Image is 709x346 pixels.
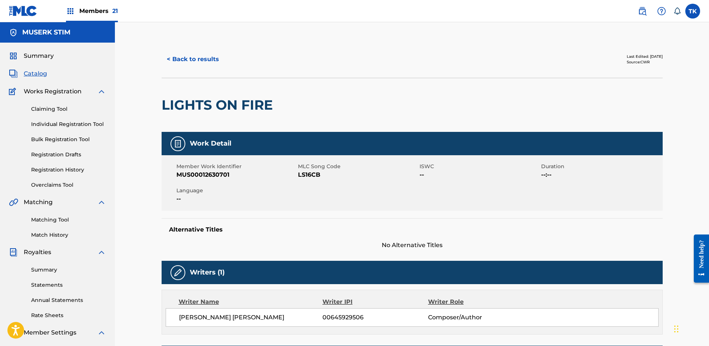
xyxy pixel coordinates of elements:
img: Work Detail [173,139,182,148]
h2: LIGHTS ON FIRE [162,97,276,113]
img: expand [97,87,106,96]
iframe: Chat Widget [672,310,709,346]
h5: Work Detail [190,139,231,148]
img: Accounts [9,28,18,37]
a: Claiming Tool [31,105,106,113]
div: Last Edited: [DATE] [627,54,663,59]
div: Writer Role [428,297,524,306]
iframe: Resource Center [688,229,709,289]
a: Annual Statements [31,296,106,304]
span: Member Settings [24,328,76,337]
img: expand [97,248,106,257]
div: Writer Name [179,297,323,306]
a: SummarySummary [9,51,54,60]
a: Overclaims Tool [31,181,106,189]
a: Registration Drafts [31,151,106,159]
a: Rate Sheets [31,312,106,319]
div: Help [654,4,669,19]
a: Statements [31,281,106,289]
span: LS16CB [298,170,418,179]
div: Source: CWR [627,59,663,65]
span: Language [176,187,296,194]
img: Catalog [9,69,18,78]
span: MUS00012630701 [176,170,296,179]
span: Members [79,7,118,15]
span: Duration [541,163,661,170]
span: 00645929506 [322,313,428,322]
span: --:-- [541,170,661,179]
span: ISWC [420,163,539,170]
span: -- [176,194,296,203]
div: Drag [674,318,679,340]
span: No Alternative Titles [162,241,663,250]
span: 21 [112,7,118,14]
span: Matching [24,198,53,207]
span: Composer/Author [428,313,524,322]
div: User Menu [685,4,700,19]
img: MLC Logo [9,6,37,16]
a: CatalogCatalog [9,69,47,78]
img: expand [97,198,106,207]
span: Member Work Identifier [176,163,296,170]
div: Writer IPI [322,297,428,306]
span: Royalties [24,248,51,257]
span: -- [420,170,539,179]
a: Bulk Registration Tool [31,136,106,143]
span: MLC Song Code [298,163,418,170]
a: Summary [31,266,106,274]
a: Individual Registration Tool [31,120,106,128]
span: [PERSON_NAME] [PERSON_NAME] [179,313,323,322]
span: Summary [24,51,54,60]
h5: Alternative Titles [169,226,655,233]
a: Matching Tool [31,216,106,224]
a: Match History [31,231,106,239]
img: Summary [9,51,18,60]
a: Registration History [31,166,106,174]
img: search [638,7,647,16]
img: Top Rightsholders [66,7,75,16]
img: help [657,7,666,16]
h5: MUSERK STIM [22,28,70,37]
span: Works Registration [24,87,82,96]
img: expand [97,328,106,337]
img: Writers [173,268,182,277]
span: Catalog [24,69,47,78]
div: Notifications [673,7,681,15]
img: Matching [9,198,18,207]
img: Royalties [9,248,18,257]
h5: Writers (1) [190,268,225,277]
button: < Back to results [162,50,224,69]
img: Works Registration [9,87,19,96]
a: Public Search [635,4,650,19]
